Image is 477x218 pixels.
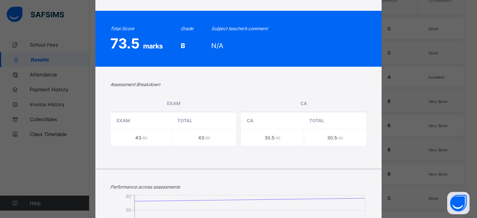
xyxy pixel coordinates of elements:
[211,42,223,50] span: N/A
[126,193,132,199] tspan: 80
[309,118,324,123] span: Total
[337,136,343,140] span: /40
[167,101,180,106] span: EXAM
[117,118,130,123] span: EXAM
[300,101,307,106] span: CA
[110,35,143,52] span: 73.5
[265,135,280,140] span: 30.5
[447,192,470,214] button: Open asap
[204,136,210,140] span: /60
[143,42,163,50] span: marks
[141,136,147,140] span: /60
[110,184,180,190] i: Performance across assessments
[126,207,132,213] tspan: 60
[110,26,134,31] i: Total Score
[177,118,192,123] span: Total
[181,42,185,50] span: B
[110,82,160,87] i: Assessment Breakdown
[181,26,193,31] i: Grade
[274,136,280,140] span: /40
[247,118,253,123] span: CA
[135,135,147,140] span: 43
[211,26,268,31] i: Subject teacher’s comment
[198,135,210,140] span: 43
[327,135,343,140] span: 30.5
